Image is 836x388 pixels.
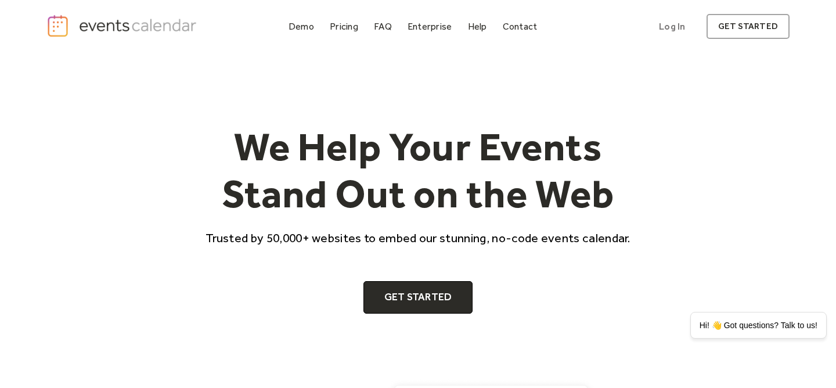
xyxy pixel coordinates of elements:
a: home [46,14,200,38]
a: Pricing [325,19,363,34]
div: Help [468,23,487,30]
div: Demo [289,23,314,30]
a: Help [463,19,492,34]
div: FAQ [374,23,392,30]
a: Enterprise [403,19,456,34]
a: Contact [498,19,542,34]
a: Demo [284,19,319,34]
div: Enterprise [408,23,452,30]
h1: We Help Your Events Stand Out on the Web [195,123,641,218]
div: Pricing [330,23,358,30]
a: Log In [647,14,697,39]
a: get started [707,14,790,39]
a: Get Started [363,281,473,314]
div: Contact [503,23,538,30]
a: FAQ [369,19,397,34]
p: Trusted by 50,000+ websites to embed our stunning, no-code events calendar. [195,229,641,246]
